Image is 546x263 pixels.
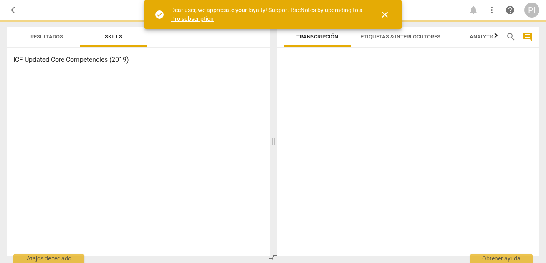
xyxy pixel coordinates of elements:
[13,55,263,65] h3: ICF Updated Core Competencies (2019)
[171,15,214,22] a: Pro subscription
[504,30,518,43] button: Buscar
[375,5,395,25] button: Cerrar
[296,33,338,40] span: Transcripción
[9,5,19,15] span: arrow_back
[523,32,533,42] span: comment
[30,33,63,40] span: Resultados
[470,33,498,40] span: Analytics
[13,254,84,263] div: Atajos de teclado
[361,33,440,40] span: Etiquetas & Interlocutores
[505,5,515,15] span: help
[524,3,539,18] button: PI
[154,10,164,20] span: check_circle
[171,6,365,23] div: Dear user, we appreciate your loyalty! Support RaeNotes by upgrading to a
[503,3,518,18] a: Obtener ayuda
[268,252,278,262] span: compare_arrows
[521,30,534,43] button: Mostrar/Ocultar comentarios
[506,32,516,42] span: search
[470,254,533,263] div: Obtener ayuda
[380,10,390,20] span: close
[487,5,497,15] span: more_vert
[105,33,122,40] span: Skills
